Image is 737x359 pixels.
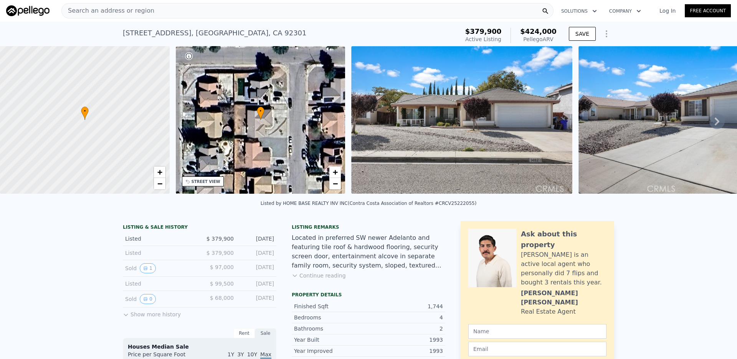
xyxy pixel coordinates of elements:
[154,178,165,189] a: Zoom out
[468,342,606,356] input: Email
[237,351,244,357] span: 3Y
[255,328,276,338] div: Sale
[240,294,274,304] div: [DATE]
[257,106,264,120] div: •
[261,201,477,206] div: Listed by HOME BASE REALTY INV INC (Contra Costa Association of Realtors #CRCV25222055)
[520,27,557,35] span: $424,000
[81,106,89,120] div: •
[240,235,274,243] div: [DATE]
[210,295,234,301] span: $ 68,000
[257,108,264,115] span: •
[125,294,193,304] div: Sold
[157,179,162,188] span: −
[521,289,606,307] div: [PERSON_NAME] [PERSON_NAME]
[240,280,274,288] div: [DATE]
[240,249,274,257] div: [DATE]
[123,224,276,232] div: LISTING & SALE HISTORY
[521,250,606,287] div: [PERSON_NAME] is an active local agent who personally did 7 flips and bought 3 rentals this year.
[62,6,154,15] span: Search an address or region
[465,27,502,35] span: $379,900
[210,281,234,287] span: $ 99,500
[569,27,596,41] button: SAVE
[468,324,606,339] input: Name
[125,263,193,273] div: Sold
[140,294,156,304] button: View historical data
[294,302,368,310] div: Finished Sqft
[650,7,685,15] a: Log In
[333,179,338,188] span: −
[603,4,647,18] button: Company
[368,314,443,321] div: 4
[81,108,89,115] span: •
[207,250,234,256] span: $ 379,900
[294,347,368,355] div: Year Improved
[368,325,443,332] div: 2
[154,166,165,178] a: Zoom in
[294,325,368,332] div: Bathrooms
[368,347,443,355] div: 1993
[125,249,193,257] div: Listed
[123,307,181,318] button: Show more history
[333,167,338,177] span: +
[292,292,445,298] div: Property details
[125,235,193,243] div: Listed
[685,4,731,17] a: Free Account
[329,166,341,178] a: Zoom in
[128,343,271,351] div: Houses Median Sale
[6,5,50,16] img: Pellego
[351,46,572,194] img: Sale: 169747327 Parcel: 13143351
[240,263,274,273] div: [DATE]
[125,280,193,288] div: Listed
[292,224,445,230] div: Listing remarks
[599,26,614,42] button: Show Options
[233,328,255,338] div: Rent
[368,336,443,344] div: 1993
[228,351,234,357] span: 1Y
[210,264,234,270] span: $ 97,000
[555,4,603,18] button: Solutions
[157,167,162,177] span: +
[368,302,443,310] div: 1,744
[207,236,234,242] span: $ 379,900
[521,307,576,316] div: Real Estate Agent
[329,178,341,189] a: Zoom out
[247,351,257,357] span: 10Y
[294,336,368,344] div: Year Built
[465,36,501,42] span: Active Listing
[123,28,307,38] div: [STREET_ADDRESS] , [GEOGRAPHIC_DATA] , CA 92301
[292,272,346,279] button: Continue reading
[521,229,606,250] div: Ask about this property
[520,35,557,43] div: Pellego ARV
[294,314,368,321] div: Bedrooms
[260,351,271,359] span: Max
[192,179,220,184] div: STREET VIEW
[292,233,445,270] div: Located in preferred SW newer Adelanto and featuring tile roof & hardwood flooring, security scre...
[140,263,156,273] button: View historical data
